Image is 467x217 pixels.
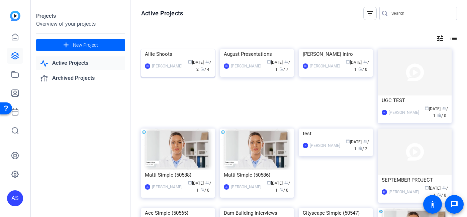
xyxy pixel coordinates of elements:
[279,67,283,71] span: radio
[10,11,20,21] img: blue-gradient.svg
[224,184,229,190] div: AL
[425,106,441,111] span: [DATE]
[279,188,288,193] span: / 0
[36,56,125,70] a: Active Projects
[284,181,288,185] span: group
[449,34,457,42] mat-icon: list
[205,60,209,64] span: group
[200,67,204,71] span: radio
[196,181,211,193] span: / 1
[188,60,192,64] span: calendar_today
[152,184,182,190] div: [PERSON_NAME]
[152,63,182,69] div: [PERSON_NAME]
[200,67,209,72] span: / 4
[205,181,209,185] span: group
[442,186,446,190] span: group
[73,42,98,49] span: New Project
[267,181,271,185] span: calendar_today
[437,193,446,198] span: / 0
[36,12,125,20] div: Projects
[346,140,362,144] span: [DATE]
[267,60,283,65] span: [DATE]
[358,67,362,71] span: radio
[224,63,229,69] div: PB
[303,143,308,148] div: JS
[363,60,367,64] span: group
[425,186,429,190] span: calendar_today
[303,49,369,59] div: [PERSON_NAME] Intro
[36,39,125,51] button: New Project
[145,184,150,190] div: AL
[200,188,209,193] span: / 0
[267,60,271,64] span: calendar_today
[346,60,350,64] span: calendar_today
[279,67,288,72] span: / 7
[145,49,211,59] div: Allie Shoots
[433,106,448,118] span: / 1
[437,113,441,117] span: radio
[346,60,362,65] span: [DATE]
[36,71,125,85] a: Archived Projects
[382,95,448,105] div: UGC TEST
[382,175,448,185] div: SEPTEMBER PROJECT
[188,181,204,186] span: [DATE]
[442,106,446,110] span: group
[363,139,367,143] span: group
[224,170,290,180] div: Matti Simple (50586)
[425,186,441,191] span: [DATE]
[391,9,452,17] input: Search
[310,63,340,69] div: [PERSON_NAME]
[267,181,283,186] span: [DATE]
[382,189,387,195] div: EF
[231,184,261,190] div: [PERSON_NAME]
[346,139,350,143] span: calendar_today
[275,181,290,193] span: / 1
[141,9,183,17] h1: Active Projects
[188,181,192,185] span: calendar_today
[389,189,419,195] div: [PERSON_NAME]
[36,20,125,28] div: Overview of your projects
[145,170,211,180] div: Matti Simple (50588)
[145,63,150,69] div: PB
[436,34,444,42] mat-icon: tune
[429,200,437,208] mat-icon: accessibility
[425,106,429,110] span: calendar_today
[450,200,458,208] mat-icon: message
[303,129,369,139] div: test
[358,147,367,151] span: / 2
[437,193,441,197] span: radio
[389,109,419,116] div: [PERSON_NAME]
[358,146,362,150] span: radio
[303,63,308,69] div: PB
[231,63,261,69] div: [PERSON_NAME]
[7,190,23,206] div: AS
[437,114,446,118] span: / 0
[279,188,283,192] span: radio
[62,41,70,49] mat-icon: add
[284,60,288,64] span: group
[200,188,204,192] span: radio
[224,49,290,59] div: August Presentations
[366,9,374,17] mat-icon: filter_list
[188,60,204,65] span: [DATE]
[310,142,340,149] div: [PERSON_NAME]
[358,67,367,72] span: / 0
[382,110,387,115] div: AL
